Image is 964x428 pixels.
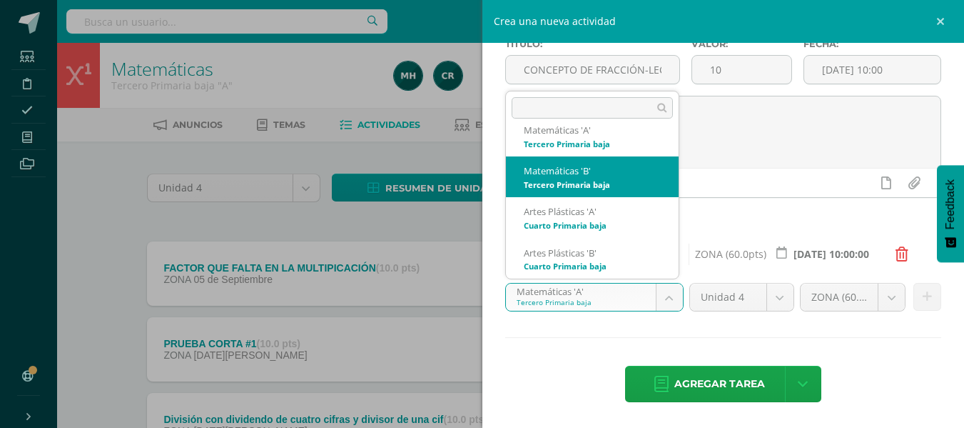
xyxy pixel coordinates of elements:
[524,247,661,259] div: Artes Plásticas 'B'
[524,206,661,218] div: Artes Plásticas 'A'
[524,222,661,229] div: Cuarto Primaria baja
[524,181,661,189] div: Tercero Primaria baja
[524,140,661,148] div: Tercero Primaria baja
[524,165,661,177] div: Matemáticas 'B'
[524,124,661,136] div: Matemáticas 'A'
[524,262,661,270] div: Cuarto Primaria baja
